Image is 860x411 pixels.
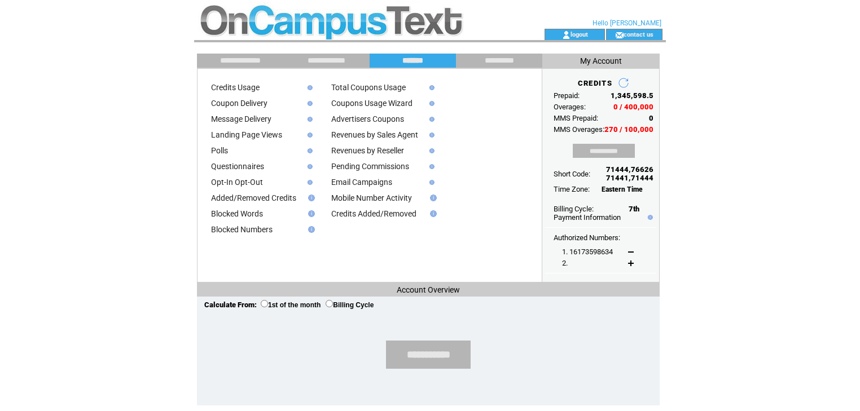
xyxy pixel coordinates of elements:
[305,210,315,217] img: help.gif
[211,83,260,92] a: Credits Usage
[211,209,263,218] a: Blocked Words
[305,180,313,185] img: help.gif
[649,114,653,122] span: 0
[562,248,613,256] span: 1. 16173598634
[331,162,409,171] a: Pending Commissions
[624,30,653,38] a: contact us
[571,30,588,38] a: logout
[331,146,404,155] a: Revenues by Reseller
[629,205,639,213] span: 7th
[613,103,653,111] span: 0 / 400,000
[397,285,460,294] span: Account Overview
[554,170,590,178] span: Short Code:
[305,226,315,233] img: help.gif
[305,164,313,169] img: help.gif
[331,178,392,187] a: Email Campaigns
[331,209,416,218] a: Credits Added/Removed
[211,225,273,234] a: Blocked Numbers
[261,301,321,309] label: 1st of the month
[604,125,653,134] span: 270 / 100,000
[427,164,435,169] img: help.gif
[331,114,404,123] a: Advertisers Coupons
[615,30,624,39] img: contact_us_icon.gif
[305,195,315,201] img: help.gif
[427,195,437,201] img: help.gif
[554,91,580,100] span: Prepaid:
[305,148,313,153] img: help.gif
[593,19,661,27] span: Hello [PERSON_NAME]
[562,259,568,267] span: 2.
[554,213,621,222] a: Payment Information
[211,130,282,139] a: Landing Page Views
[554,205,594,213] span: Billing Cycle:
[211,99,267,108] a: Coupon Delivery
[427,85,435,90] img: help.gif
[562,30,571,39] img: account_icon.gif
[211,193,296,202] a: Added/Removed Credits
[580,56,622,65] span: My Account
[305,85,313,90] img: help.gif
[645,215,653,220] img: help.gif
[331,99,413,108] a: Coupons Usage Wizard
[211,178,263,187] a: Opt-In Opt-Out
[554,114,598,122] span: MMS Prepaid:
[211,114,271,123] a: Message Delivery
[211,162,264,171] a: Questionnaires
[305,132,313,138] img: help.gif
[427,132,435,138] img: help.gif
[606,165,653,182] span: 71444,76626 71441,71444
[261,300,268,307] input: 1st of the month
[554,185,590,193] span: Time Zone:
[578,79,612,87] span: CREDITS
[427,210,437,217] img: help.gif
[305,117,313,122] img: help.gif
[427,117,435,122] img: help.gif
[427,180,435,185] img: help.gif
[305,101,313,106] img: help.gif
[554,125,604,134] span: MMS Overages:
[331,83,406,92] a: Total Coupons Usage
[427,101,435,106] img: help.gif
[554,233,620,242] span: Authorized Numbers:
[326,300,333,307] input: Billing Cycle
[427,148,435,153] img: help.gif
[602,185,643,193] span: Eastern Time
[331,130,418,139] a: Revenues by Sales Agent
[611,91,653,100] span: 1,345,598.5
[554,103,586,111] span: Overages:
[211,146,228,155] a: Polls
[204,300,257,309] span: Calculate From:
[331,193,412,202] a: Mobile Number Activity
[326,301,374,309] label: Billing Cycle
